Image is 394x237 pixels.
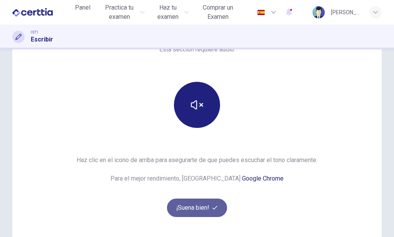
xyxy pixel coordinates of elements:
span: Comprar un Examen [198,3,238,22]
h6: Esta sección requiere audio. [159,45,235,54]
img: Profile picture [312,6,325,18]
h6: Haz clic en el icono de arriba para asegurarte de que puedes escuchar el tono claramente. [77,156,317,165]
span: Practica tu examen [101,3,138,22]
span: Panel [75,3,90,12]
span: Haz tu examen [154,3,182,22]
span: CET1 [31,30,38,35]
button: Panel [70,1,95,15]
button: ¡Suena bien! [167,199,227,217]
img: es [256,10,266,15]
h6: Para el mejor rendimiento, [GEOGRAPHIC_DATA] [110,174,284,183]
button: Practica tu examen [98,1,148,24]
button: Haz tu examen [151,1,192,24]
a: CERTTIA logo [12,5,70,20]
a: Google Chrome [242,175,284,182]
button: Comprar un Examen [195,1,241,24]
h1: Escribir [31,35,53,44]
div: [PERSON_NAME] [PERSON_NAME] [331,8,360,17]
img: CERTTIA logo [12,5,53,20]
a: Panel [70,1,95,24]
